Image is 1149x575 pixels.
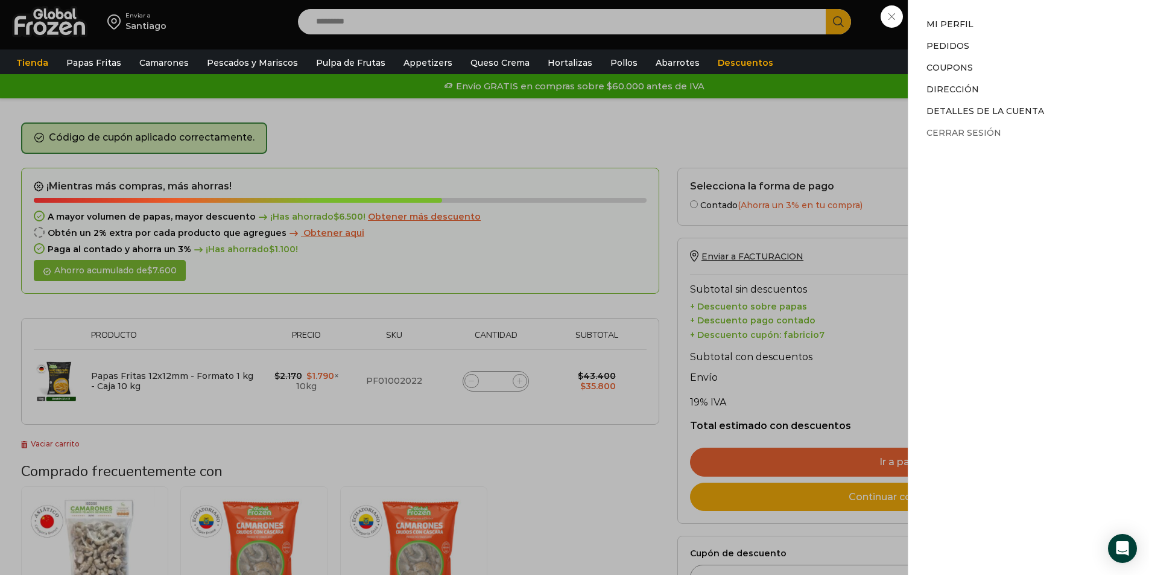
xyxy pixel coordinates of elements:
[10,51,54,74] a: Tienda
[926,62,973,73] a: Coupons
[604,51,644,74] a: Pollos
[926,127,1001,138] a: Cerrar sesión
[201,51,304,74] a: Pescados y Mariscos
[926,106,1044,116] a: Detalles de la cuenta
[133,51,195,74] a: Camarones
[926,19,973,30] a: Mi perfil
[464,51,536,74] a: Queso Crema
[926,84,979,95] a: Dirección
[60,51,127,74] a: Papas Fritas
[1108,534,1137,563] div: Open Intercom Messenger
[650,51,706,74] a: Abarrotes
[397,51,458,74] a: Appetizers
[926,40,969,51] a: Pedidos
[542,51,598,74] a: Hortalizas
[712,51,779,74] a: Descuentos
[310,51,391,74] a: Pulpa de Frutas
